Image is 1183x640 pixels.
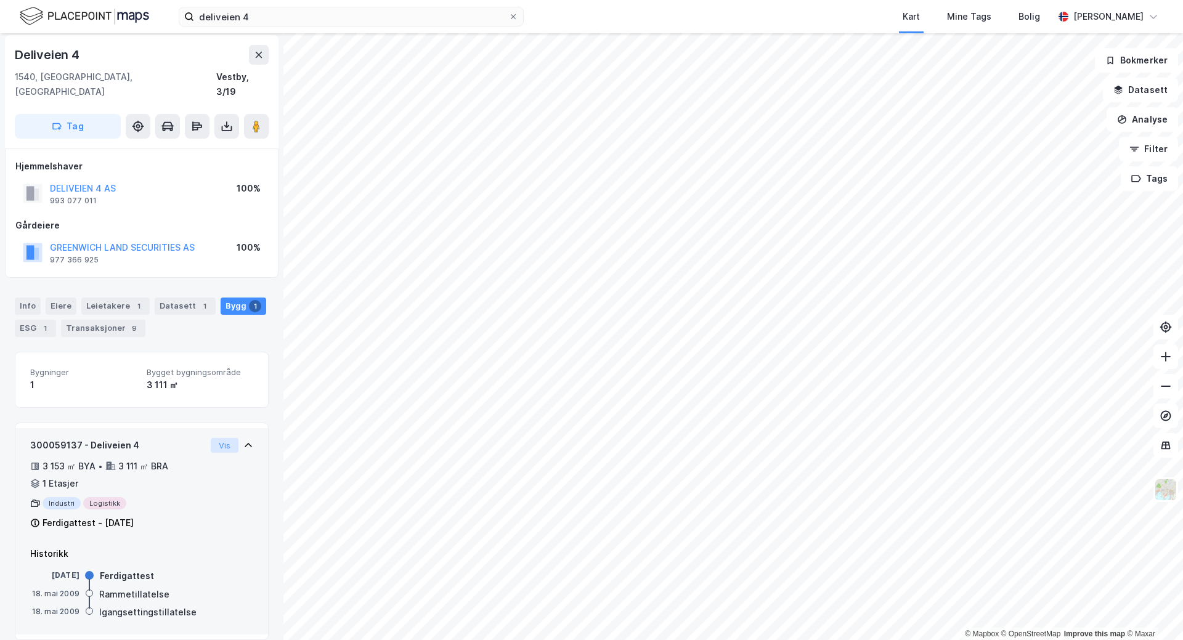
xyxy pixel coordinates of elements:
[30,546,253,561] div: Historikk
[147,367,253,378] span: Bygget bygningsområde
[15,45,82,65] div: Deliveien 4
[30,378,137,392] div: 1
[43,516,134,530] div: Ferdigattest - [DATE]
[1018,9,1040,24] div: Bolig
[1073,9,1144,24] div: [PERSON_NAME]
[194,7,508,26] input: Søk på adresse, matrikkel, gårdeiere, leietakere eller personer
[1107,107,1178,132] button: Analyse
[30,606,79,617] div: 18. mai 2009
[903,9,920,24] div: Kart
[30,367,137,378] span: Bygninger
[1103,78,1178,102] button: Datasett
[43,459,96,474] div: 3 153 ㎡ BYA
[50,196,97,206] div: 993 077 011
[249,300,261,312] div: 1
[15,298,41,315] div: Info
[99,605,197,620] div: Igangsettingstillatelse
[237,181,261,196] div: 100%
[118,459,168,474] div: 3 111 ㎡ BRA
[43,476,78,491] div: 1 Etasjer
[50,255,99,265] div: 977 366 925
[1001,630,1061,638] a: OpenStreetMap
[30,570,79,581] div: [DATE]
[1095,48,1178,73] button: Bokmerker
[61,320,145,337] div: Transaksjoner
[100,569,154,583] div: Ferdigattest
[132,300,145,312] div: 1
[15,114,121,139] button: Tag
[216,70,269,99] div: Vestby, 3/19
[155,298,216,315] div: Datasett
[1064,630,1125,638] a: Improve this map
[30,438,206,453] div: 300059137 - Deliveien 4
[1119,137,1178,161] button: Filter
[237,240,261,255] div: 100%
[81,298,150,315] div: Leietakere
[30,588,79,599] div: 18. mai 2009
[1121,166,1178,191] button: Tags
[20,6,149,27] img: logo.f888ab2527a4732fd821a326f86c7f29.svg
[98,461,103,471] div: •
[1121,581,1183,640] iframe: Chat Widget
[147,378,253,392] div: 3 111 ㎡
[46,298,76,315] div: Eiere
[15,218,268,233] div: Gårdeiere
[15,70,216,99] div: 1540, [GEOGRAPHIC_DATA], [GEOGRAPHIC_DATA]
[198,300,211,312] div: 1
[1154,478,1177,501] img: Z
[221,298,266,315] div: Bygg
[965,630,999,638] a: Mapbox
[39,322,51,334] div: 1
[99,587,169,602] div: Rammetillatelse
[15,159,268,174] div: Hjemmelshaver
[947,9,991,24] div: Mine Tags
[15,320,56,337] div: ESG
[211,438,238,453] button: Vis
[128,322,140,334] div: 9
